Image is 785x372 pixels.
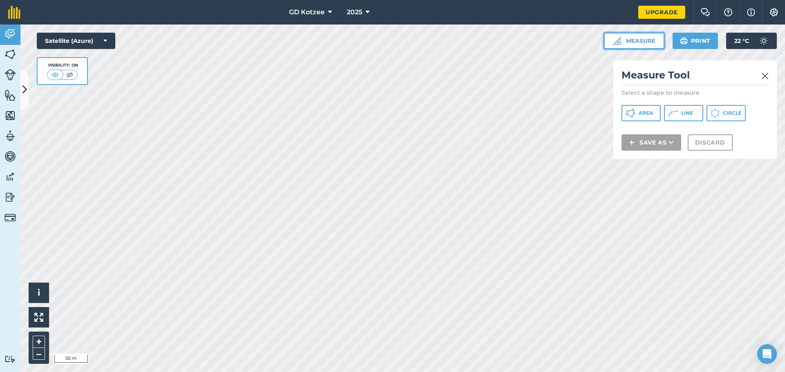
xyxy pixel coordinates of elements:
[638,6,685,19] a: Upgrade
[761,71,769,81] img: svg+xml;base64,PHN2ZyB4bWxucz0iaHR0cDovL3d3dy53My5vcmcvMjAwMC9zdmciIHdpZHRoPSIyMiIgaGVpZ2h0PSIzMC...
[639,110,653,116] span: Area
[621,89,769,97] p: Select a shape to measure
[4,28,16,40] img: svg+xml;base64,PD94bWwgdmVyc2lvbj0iMS4wIiBlbmNvZGluZz0idXRmLTgiPz4KPCEtLSBHZW5lcmF0b3I6IEFkb2JlIE...
[65,71,75,79] img: svg+xml;base64,PHN2ZyB4bWxucz0iaHR0cDovL3d3dy53My5vcmcvMjAwMC9zdmciIHdpZHRoPSI1MCIgaGVpZ2h0PSI0MC...
[4,130,16,142] img: svg+xml;base64,PD94bWwgdmVyc2lvbj0iMS4wIiBlbmNvZGluZz0idXRmLTgiPz4KPCEtLSBHZW5lcmF0b3I6IEFkb2JlIE...
[723,110,742,116] span: Circle
[726,33,777,49] button: 22 °C
[33,336,45,348] button: +
[4,48,16,60] img: svg+xml;base64,PHN2ZyB4bWxucz0iaHR0cDovL3d3dy53My5vcmcvMjAwMC9zdmciIHdpZHRoPSI1NiIgaGVpZ2h0PSI2MC...
[4,191,16,203] img: svg+xml;base64,PD94bWwgdmVyc2lvbj0iMS4wIiBlbmNvZGluZz0idXRmLTgiPz4KPCEtLSBHZW5lcmF0b3I6IEFkb2JlIE...
[681,110,693,116] span: Line
[747,7,755,17] img: svg+xml;base64,PHN2ZyB4bWxucz0iaHR0cDovL3d3dy53My5vcmcvMjAwMC9zdmciIHdpZHRoPSIxNyIgaGVpZ2h0PSIxNy...
[723,8,733,16] img: A question mark icon
[38,287,40,298] span: i
[621,105,661,121] button: Area
[757,344,777,364] div: Open Intercom Messenger
[289,7,325,17] span: GD Kotzee
[604,33,664,49] button: Measure
[706,105,746,121] button: Circle
[4,171,16,183] img: svg+xml;base64,PD94bWwgdmVyc2lvbj0iMS4wIiBlbmNvZGluZz0idXRmLTgiPz4KPCEtLSBHZW5lcmF0b3I6IEFkb2JlIE...
[29,283,49,303] button: i
[34,313,43,322] img: Four arrows, one pointing top left, one top right, one bottom right and the last bottom left
[4,355,16,363] img: svg+xml;base64,PD94bWwgdmVyc2lvbj0iMS4wIiBlbmNvZGluZz0idXRmLTgiPz4KPCEtLSBHZW5lcmF0b3I6IEFkb2JlIE...
[629,138,635,147] img: svg+xml;base64,PHN2ZyB4bWxucz0iaHR0cDovL3d3dy53My5vcmcvMjAwMC9zdmciIHdpZHRoPSIxNCIgaGVpZ2h0PSIyNC...
[621,134,681,151] button: Save as
[769,8,779,16] img: A cog icon
[37,33,115,49] button: Satellite (Azure)
[4,89,16,101] img: svg+xml;base64,PHN2ZyB4bWxucz0iaHR0cDovL3d3dy53My5vcmcvMjAwMC9zdmciIHdpZHRoPSI1NiIgaGVpZ2h0PSI2MC...
[8,6,20,19] img: fieldmargin Logo
[621,69,769,85] h2: Measure Tool
[613,37,621,45] img: Ruler icon
[700,8,710,16] img: Two speech bubbles overlapping with the left bubble in the forefront
[4,150,16,163] img: svg+xml;base64,PD94bWwgdmVyc2lvbj0iMS4wIiBlbmNvZGluZz0idXRmLTgiPz4KPCEtLSBHZW5lcmF0b3I6IEFkb2JlIE...
[734,33,749,49] span: 22 ° C
[680,36,688,46] img: svg+xml;base64,PHN2ZyB4bWxucz0iaHR0cDovL3d3dy53My5vcmcvMjAwMC9zdmciIHdpZHRoPSIxOSIgaGVpZ2h0PSIyNC...
[33,348,45,360] button: –
[756,33,772,49] img: svg+xml;base64,PD94bWwgdmVyc2lvbj0iMS4wIiBlbmNvZGluZz0idXRmLTgiPz4KPCEtLSBHZW5lcmF0b3I6IEFkb2JlIE...
[4,69,16,80] img: svg+xml;base64,PD94bWwgdmVyc2lvbj0iMS4wIiBlbmNvZGluZz0idXRmLTgiPz4KPCEtLSBHZW5lcmF0b3I6IEFkb2JlIE...
[347,7,362,17] span: 2025
[688,134,733,151] button: Discard
[50,71,60,79] img: svg+xml;base64,PHN2ZyB4bWxucz0iaHR0cDovL3d3dy53My5vcmcvMjAwMC9zdmciIHdpZHRoPSI1MCIgaGVpZ2h0PSI0MC...
[4,109,16,122] img: svg+xml;base64,PHN2ZyB4bWxucz0iaHR0cDovL3d3dy53My5vcmcvMjAwMC9zdmciIHdpZHRoPSI1NiIgaGVpZ2h0PSI2MC...
[47,62,78,69] div: Visibility: On
[664,105,703,121] button: Line
[673,33,718,49] button: Print
[4,212,16,223] img: svg+xml;base64,PD94bWwgdmVyc2lvbj0iMS4wIiBlbmNvZGluZz0idXRmLTgiPz4KPCEtLSBHZW5lcmF0b3I6IEFkb2JlIE...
